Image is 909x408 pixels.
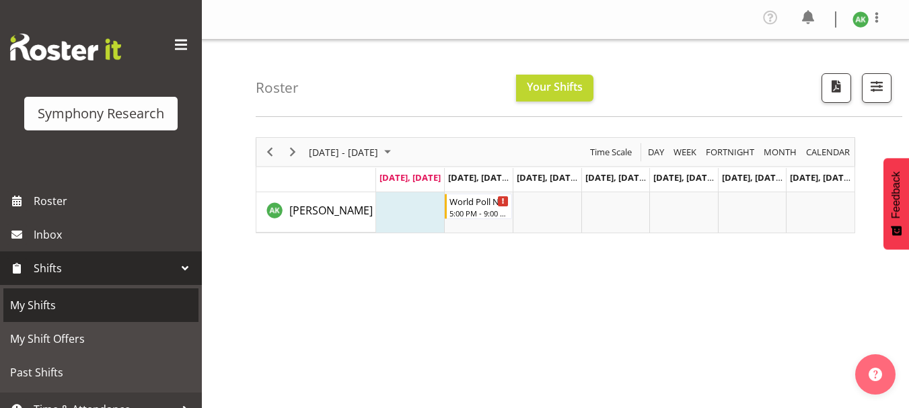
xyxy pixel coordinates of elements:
[445,194,512,219] div: Amit Kumar"s event - World Poll NZ Training & Briefing Begin From Tuesday, September 2, 2025 at 5...
[307,144,379,161] span: [DATE] - [DATE]
[890,171,902,218] span: Feedback
[516,75,593,101] button: Your Shifts
[589,144,633,161] span: Time Scale
[307,144,397,161] button: September 01 - 07, 2025
[704,144,757,161] button: Fortnight
[34,225,195,245] span: Inbox
[3,288,198,322] a: My Shifts
[261,144,279,161] button: Previous
[289,203,373,218] span: [PERSON_NAME]
[3,322,198,356] a: My Shift Offers
[256,80,299,95] h4: Roster
[762,144,798,161] span: Month
[869,368,882,381] img: help-xxl-2.png
[38,104,164,124] div: Symphony Research
[704,144,756,161] span: Fortnight
[281,138,304,166] div: Next
[527,79,583,94] span: Your Shifts
[10,329,192,349] span: My Shift Offers
[258,138,281,166] div: Previous
[448,171,509,183] span: [DATE], [DATE]
[804,144,852,161] button: Month
[284,144,302,161] button: Next
[517,171,578,183] span: [DATE], [DATE]
[585,171,647,183] span: [DATE], [DATE]
[852,11,869,28] img: amit-kumar11606.jpg
[10,295,192,315] span: My Shifts
[34,258,175,278] span: Shifts
[653,171,715,183] span: [DATE], [DATE]
[883,158,909,249] button: Feedback - Show survey
[647,144,665,161] span: Day
[379,171,441,183] span: [DATE], [DATE]
[762,144,799,161] button: Timeline Month
[588,144,634,161] button: Time Scale
[256,192,376,233] td: Amit Kumar resource
[289,202,373,218] a: [PERSON_NAME]
[790,171,851,183] span: [DATE], [DATE]
[10,34,121,60] img: Rosterit website logo
[376,192,855,233] table: Timeline Week of September 1, 2025
[449,208,509,218] div: 5:00 PM - 9:00 PM
[34,191,195,211] span: Roster
[3,356,198,389] a: Past Shifts
[862,73,892,103] button: Filter Shifts
[671,144,699,161] button: Timeline Week
[646,144,667,161] button: Timeline Day
[805,144,851,161] span: calendar
[10,362,192,382] span: Past Shifts
[256,137,855,233] div: Timeline Week of September 1, 2025
[822,73,851,103] button: Download a PDF of the roster according to the set date range.
[672,144,698,161] span: Week
[449,194,509,208] div: World Poll NZ Training & Briefing
[722,171,783,183] span: [DATE], [DATE]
